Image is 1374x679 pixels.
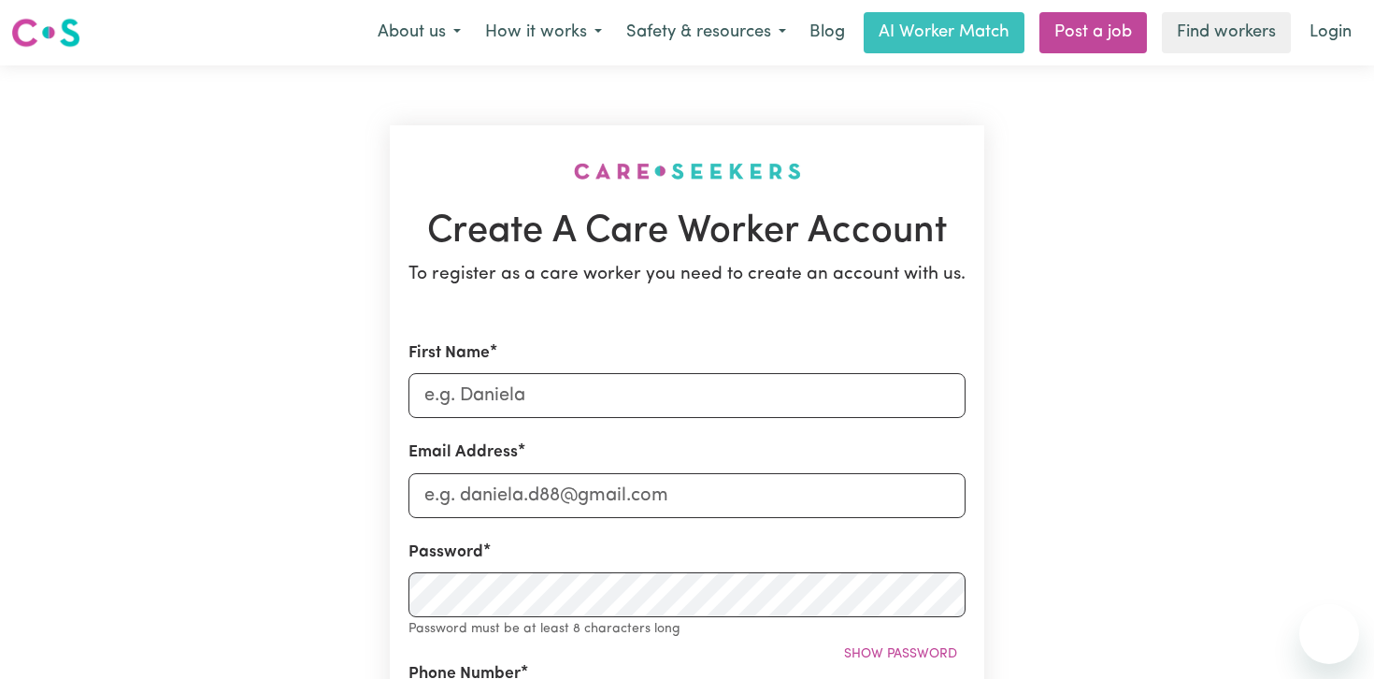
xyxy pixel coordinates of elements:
[11,16,80,50] img: Careseekers logo
[408,622,680,636] small: Password must be at least 8 characters long
[614,13,798,52] button: Safety & resources
[408,473,966,518] input: e.g. daniela.d88@gmail.com
[864,12,1024,53] a: AI Worker Match
[408,262,966,289] p: To register as a care worker you need to create an account with us.
[408,341,490,366] label: First Name
[1162,12,1291,53] a: Find workers
[408,209,966,254] h1: Create A Care Worker Account
[408,541,483,565] label: Password
[408,373,966,418] input: e.g. Daniela
[11,11,80,54] a: Careseekers logo
[798,12,856,53] a: Blog
[836,640,966,669] button: Show password
[473,13,614,52] button: How it works
[365,13,473,52] button: About us
[1298,12,1363,53] a: Login
[408,441,518,465] label: Email Address
[1039,12,1147,53] a: Post a job
[844,647,957,661] span: Show password
[1299,604,1359,664] iframe: Button to launch messaging window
